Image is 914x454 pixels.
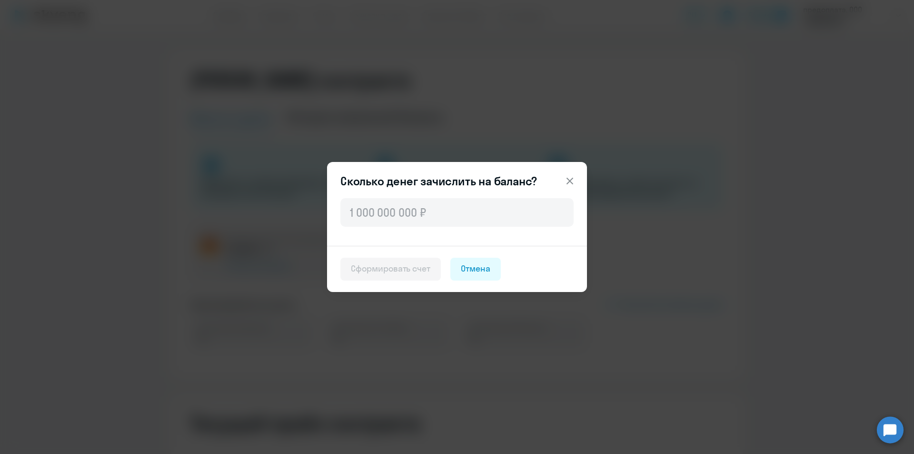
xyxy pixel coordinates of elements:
button: Отмена [450,258,501,281]
div: Сформировать счет [351,262,430,275]
button: Сформировать счет [340,258,441,281]
input: 1 000 000 000 ₽ [340,198,574,227]
header: Сколько денег зачислить на баланс? [327,173,587,189]
div: Отмена [461,262,490,275]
